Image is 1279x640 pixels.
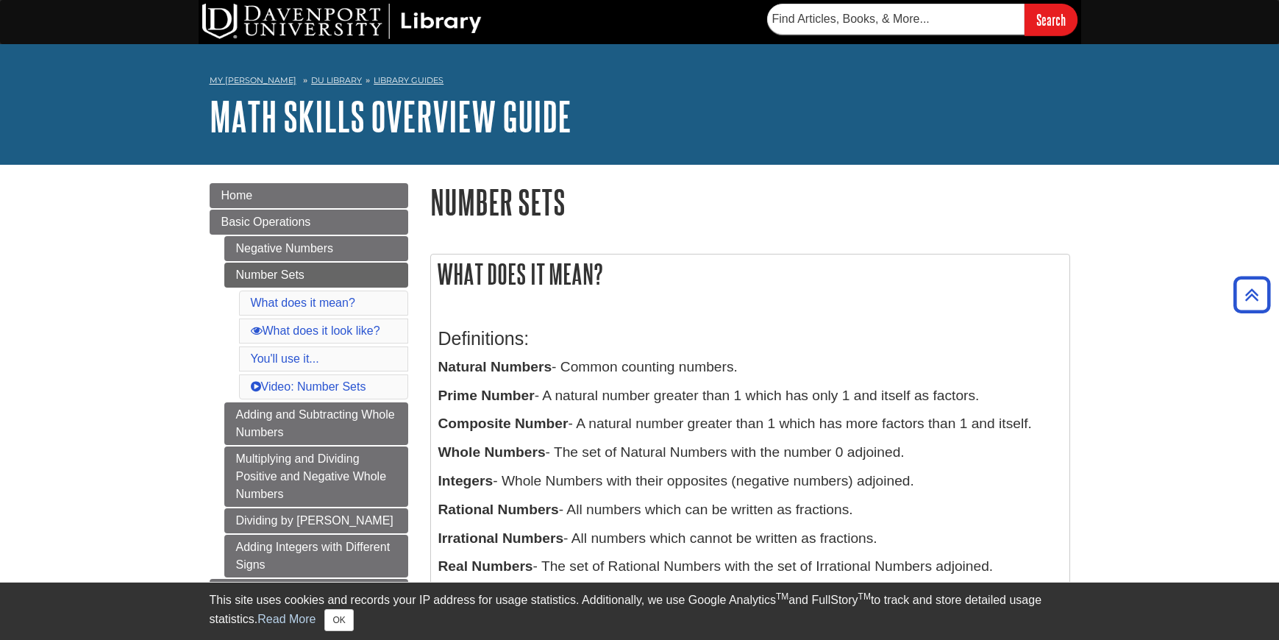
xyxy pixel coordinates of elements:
[210,183,408,208] a: Home
[324,609,353,631] button: Close
[251,352,319,365] a: You'll use it...
[202,4,482,39] img: DU Library
[1228,285,1275,305] a: Back to Top
[438,442,1062,463] p: - The set of Natural Numbers with the number 0 adjoined.
[210,74,296,87] a: My [PERSON_NAME]
[767,4,1077,35] form: Searches DU Library's articles, books, and more
[251,296,355,309] a: What does it mean?
[224,263,408,288] a: Number Sets
[210,210,408,235] a: Basic Operations
[210,591,1070,631] div: This site uses cookies and records your IP address for usage statistics. Additionally, we use Goo...
[438,473,494,488] b: Integers
[210,71,1070,94] nav: breadcrumb
[430,183,1070,221] h1: Number Sets
[431,255,1069,294] h2: What does it mean?
[776,591,788,602] sup: TM
[311,75,362,85] a: DU Library
[438,385,1062,407] p: - A natural number greater than 1 which has only 1 and itself as factors.
[438,357,1062,378] p: - Common counting numbers.
[224,447,408,507] a: Multiplying and Dividing Positive and Negative Whole Numbers
[224,535,408,577] a: Adding Integers with Different Signs
[438,528,1062,550] p: - All numbers which cannot be written as fractions.
[210,93,571,139] a: Math Skills Overview Guide
[224,402,408,445] a: Adding and Subtracting Whole Numbers
[767,4,1025,35] input: Find Articles, Books, & More...
[257,613,316,625] a: Read More
[224,236,408,261] a: Negative Numbers
[438,388,535,403] b: Prime Number
[438,359,552,374] b: Natural Numbers
[438,328,1062,349] h3: Definitions:
[221,216,311,228] span: Basic Operations
[438,558,533,574] b: Real Numbers
[438,444,546,460] b: Whole Numbers
[251,324,380,337] a: What does it look like?
[438,471,1062,492] p: - Whole Numbers with their opposites (negative numbers) adjoined.
[210,579,408,604] a: Order of Operations
[221,189,253,202] span: Home
[1025,4,1077,35] input: Search
[374,75,443,85] a: Library Guides
[438,416,569,431] b: Composite Number
[438,413,1062,435] p: - A natural number greater than 1 which has more factors than 1 and itself.
[438,502,559,517] b: Rational Numbers
[438,530,564,546] b: Irrational Numbers
[858,591,871,602] sup: TM
[438,556,1062,577] p: - The set of Rational Numbers with the set of Irrational Numbers adjoined.
[251,380,366,393] a: Video: Number Sets
[438,499,1062,521] p: - All numbers which can be written as fractions.
[224,508,408,533] a: Dividing by [PERSON_NAME]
